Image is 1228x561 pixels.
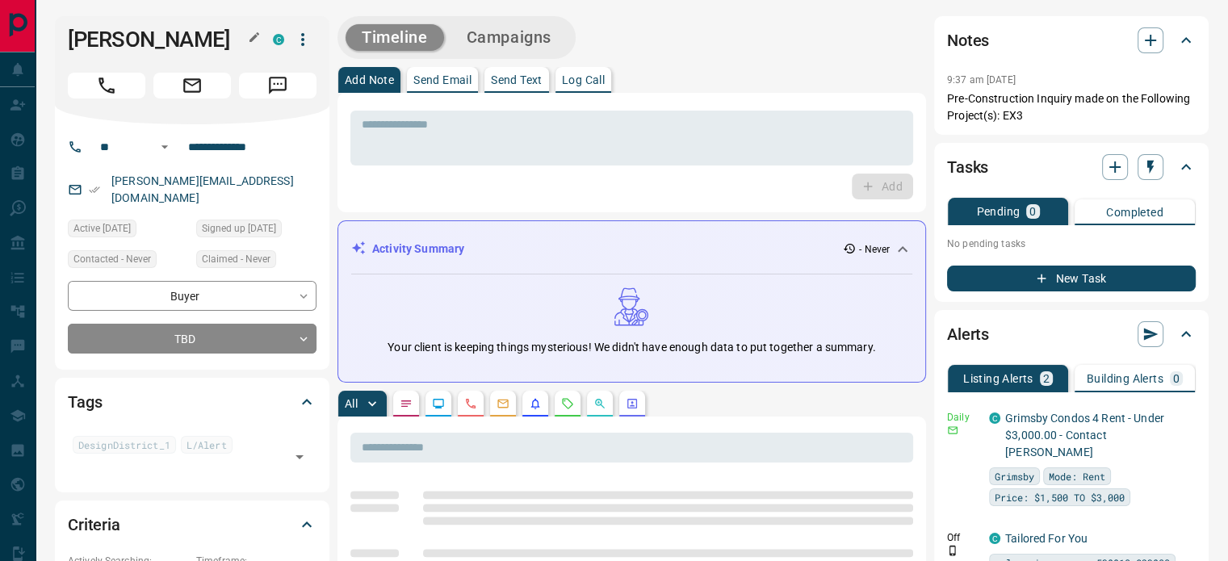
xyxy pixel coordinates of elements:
button: Open [155,137,174,157]
p: Building Alerts [1087,373,1163,384]
svg: Email [947,425,958,436]
a: [PERSON_NAME][EMAIL_ADDRESS][DOMAIN_NAME] [111,174,294,204]
svg: Requests [561,397,574,410]
p: Daily [947,410,979,425]
p: Listing Alerts [963,373,1033,384]
div: Buyer [68,281,316,311]
span: Claimed - Never [202,251,270,267]
svg: Push Notification Only [947,545,958,556]
svg: Opportunities [593,397,606,410]
span: Call [68,73,145,98]
svg: Email Verified [89,184,100,195]
span: Mode: Rent [1049,468,1105,484]
span: Grimsby [995,468,1034,484]
span: Active [DATE] [73,220,131,237]
div: Tags [68,383,316,421]
button: Open [288,446,311,468]
svg: Calls [464,397,477,410]
p: All [345,398,358,409]
div: TBD [68,324,316,354]
button: Timeline [346,24,444,51]
p: 9:37 am [DATE] [947,74,1016,86]
div: condos.ca [273,34,284,45]
p: Log Call [562,74,605,86]
div: Activity Summary- Never [351,234,912,264]
button: Campaigns [451,24,568,51]
span: Signed up [DATE] [202,220,276,237]
div: condos.ca [989,412,1000,424]
p: Pre-Construction Inquiry made on the Following Project(s): EX3 [947,90,1196,124]
p: Activity Summary [372,241,464,257]
p: 0 [1029,206,1036,217]
p: Send Email [413,74,472,86]
p: No pending tasks [947,232,1196,256]
h2: Notes [947,27,989,53]
a: Grimsby Condos 4 Rent - Under $3,000.00 - Contact [PERSON_NAME] [1005,412,1164,458]
span: Message [239,73,316,98]
span: Contacted - Never [73,251,151,267]
h2: Tags [68,389,102,415]
svg: Emails [497,397,509,410]
span: Email [153,73,231,98]
div: Alerts [947,315,1196,354]
p: - Never [859,242,890,257]
button: New Task [947,266,1196,291]
span: Price: $1,500 TO $3,000 [995,489,1125,505]
p: 0 [1173,373,1180,384]
h2: Tasks [947,154,988,180]
h2: Criteria [68,512,120,538]
div: Notes [947,21,1196,60]
p: 2 [1043,373,1050,384]
div: Tue Jan 10 2017 [196,220,316,242]
p: Send Text [491,74,543,86]
p: Add Note [345,74,394,86]
p: Your client is keeping things mysterious! We didn't have enough data to put together a summary. [388,339,875,356]
div: Wed Nov 29 2023 [68,220,188,242]
a: Tailored For You [1005,532,1088,545]
p: Pending [976,206,1020,217]
p: Completed [1106,207,1163,218]
svg: Notes [400,397,413,410]
h1: [PERSON_NAME] [68,27,249,52]
svg: Agent Actions [626,397,639,410]
div: Tasks [947,148,1196,186]
h2: Alerts [947,321,989,347]
svg: Lead Browsing Activity [432,397,445,410]
div: Criteria [68,505,316,544]
svg: Listing Alerts [529,397,542,410]
p: Off [947,530,979,545]
div: condos.ca [989,533,1000,544]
